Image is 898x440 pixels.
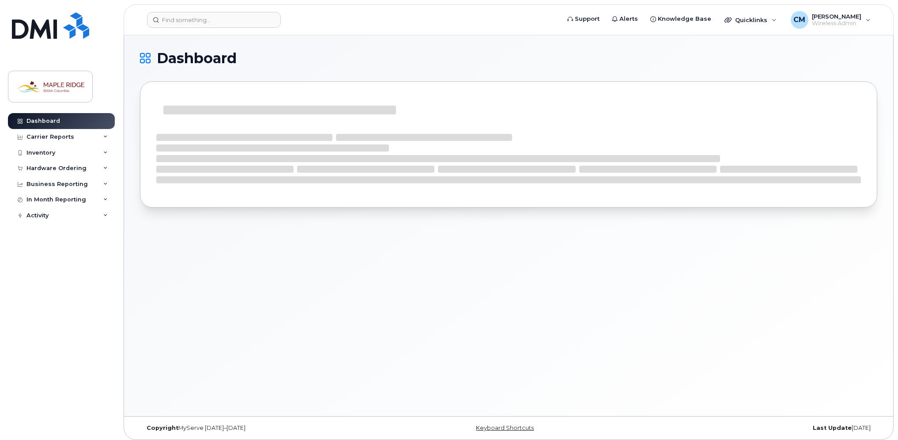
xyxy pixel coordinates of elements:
[476,425,534,431] a: Keyboard Shortcuts
[157,52,237,65] span: Dashboard
[813,425,852,431] strong: Last Update
[147,425,178,431] strong: Copyright
[140,425,386,432] div: MyServe [DATE]–[DATE]
[631,425,877,432] div: [DATE]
